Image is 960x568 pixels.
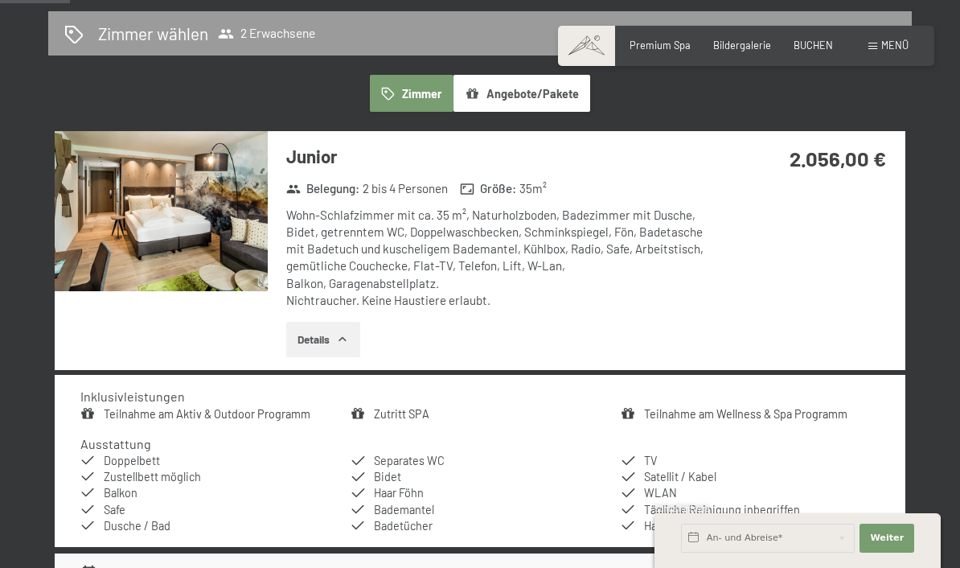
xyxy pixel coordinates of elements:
h4: Inklusivleistungen [80,389,185,404]
span: Badetücher [374,519,433,533]
span: Weiter [870,532,904,545]
span: Bademantel [374,503,434,517]
button: Weiter [859,524,914,553]
span: Zustellbett möglich [104,470,201,484]
a: Premium Spa [630,39,691,51]
h2: Zimmer wählen [98,22,208,45]
h3: Junior [286,144,714,169]
span: WLAN [644,486,677,500]
button: Zimmer [370,75,453,112]
span: Satellit / Kabel [644,470,716,484]
strong: Belegung : [286,180,359,197]
span: Balkon [104,486,137,500]
h4: Ausstattung [80,436,151,451]
a: Zutritt SPA [374,407,429,421]
span: 2 bis 4 Personen [363,180,448,197]
a: Teilnahme am Wellness & Spa Programm [644,407,847,421]
button: Angebote/Pakete [453,75,590,112]
div: Wohn-Schlafzimmer mit ca. 35 m², Naturholzboden, Badezimmer mit Dusche, Bidet, getrenntem WC, Dop... [286,207,714,310]
span: Tägliche Reinigung inbegriffen [644,503,800,517]
a: BUCHEN [794,39,833,51]
span: Menü [881,39,909,51]
span: Dusche / Bad [104,519,170,533]
span: 2 Erwachsene [218,26,315,42]
span: 35 m² [519,180,547,197]
span: Doppelbett [104,454,160,467]
span: Haupthaus [644,519,698,533]
a: Bildergalerie [713,39,771,51]
strong: Größe : [460,180,516,197]
span: Haar Föhn [374,486,424,500]
span: Separates WC [374,454,445,467]
span: Bidet [374,470,401,484]
strong: 2.056,00 € [790,146,886,171]
a: Teilnahme am Aktiv & Outdoor Programm [104,407,310,421]
img: mss_renderimg.php [55,131,268,290]
span: Safe [104,503,125,517]
button: Details [286,322,359,357]
span: Schnellanfrage [654,504,710,513]
span: TV [644,454,657,467]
